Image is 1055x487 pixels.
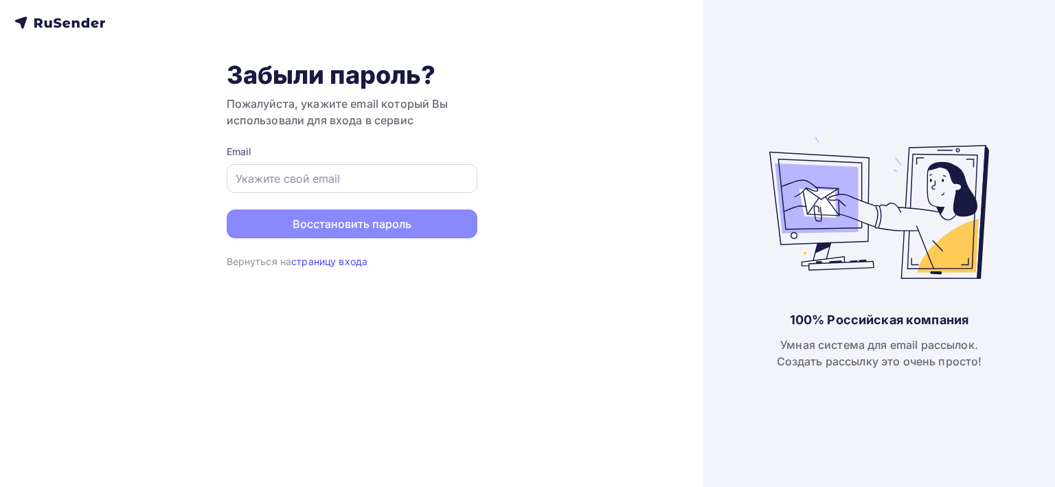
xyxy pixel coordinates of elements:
input: Укажите свой email [236,170,468,187]
a: страницу входа [291,256,367,267]
h3: Пожалуйста, укажите email который Вы использовали для входа в сервис [227,95,477,128]
div: Вернуться на [227,255,477,269]
h1: Забыли пароль? [227,60,477,90]
div: Email [227,145,477,159]
div: 100% Российская компания [790,312,968,328]
div: Умная система для email рассылок. Создать рассылку это очень просто! [777,337,982,370]
button: Восстановить пароль [227,209,477,238]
